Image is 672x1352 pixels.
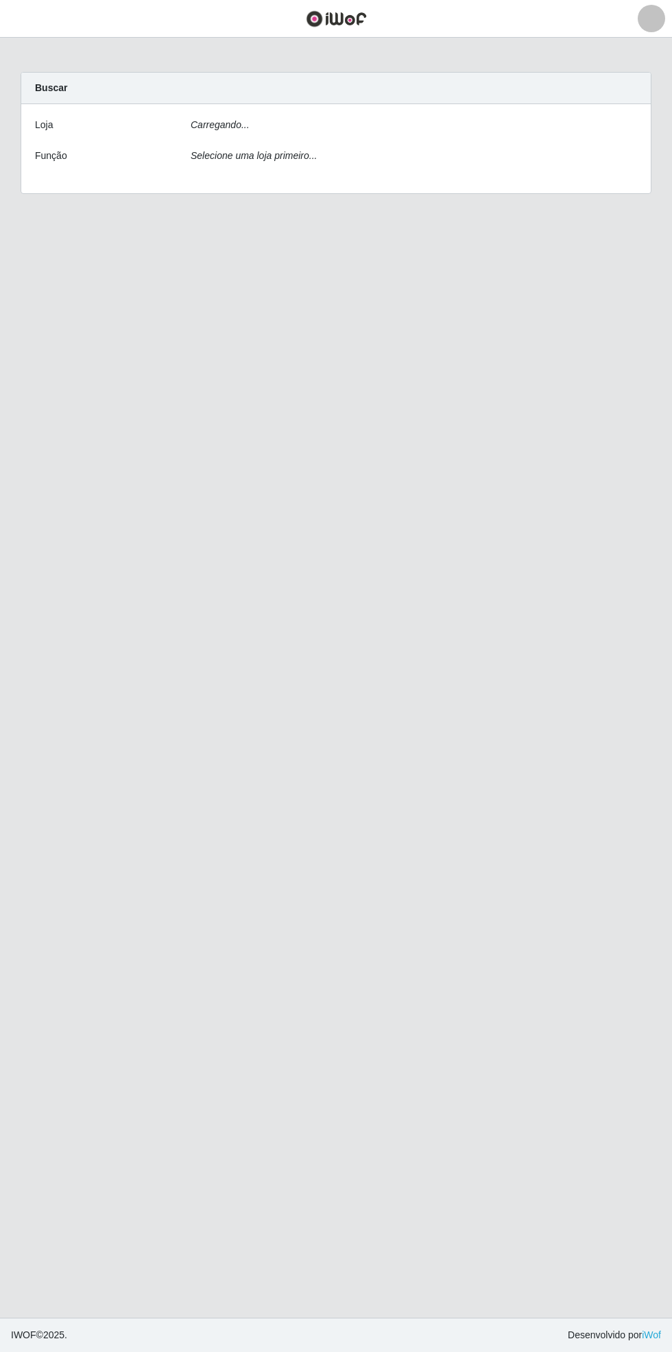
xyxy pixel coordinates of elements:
i: Carregando... [191,119,250,130]
label: Função [35,149,67,163]
img: CoreUI Logo [306,10,367,27]
span: © 2025 . [11,1328,67,1342]
strong: Buscar [35,82,67,93]
span: Desenvolvido por [568,1328,661,1342]
span: IWOF [11,1329,36,1340]
i: Selecione uma loja primeiro... [191,150,317,161]
label: Loja [35,118,53,132]
a: iWof [642,1329,661,1340]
